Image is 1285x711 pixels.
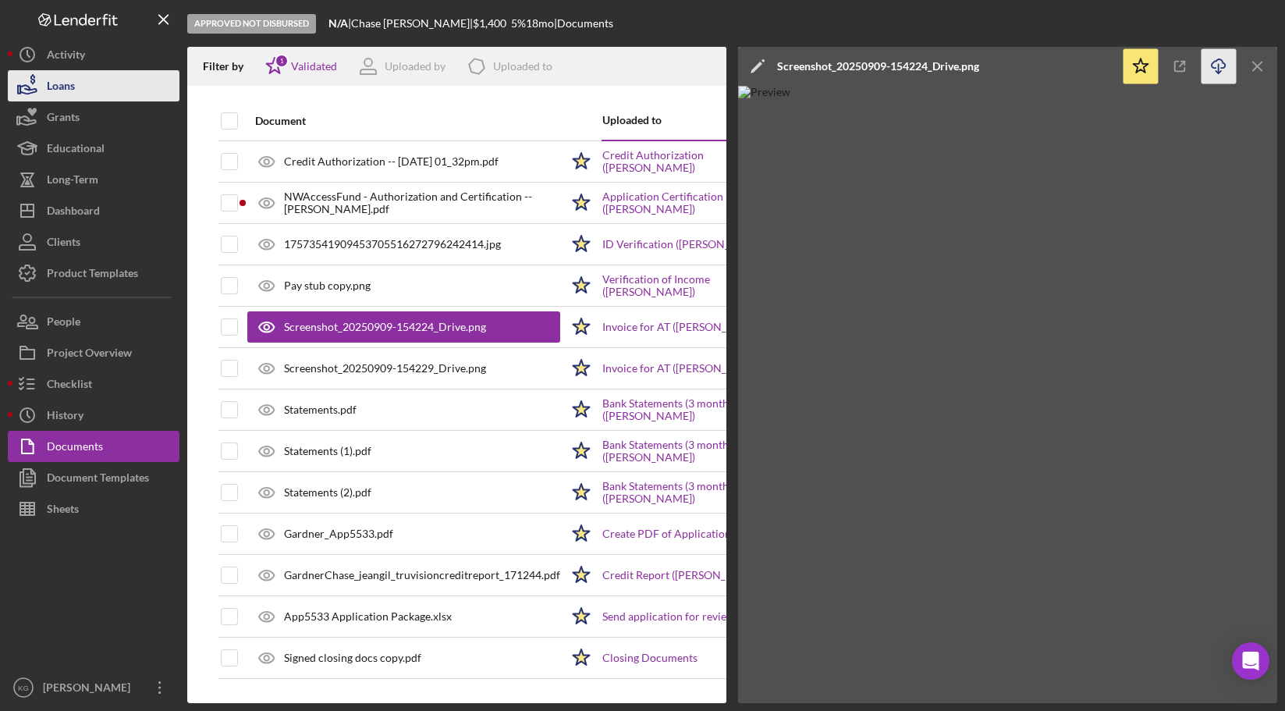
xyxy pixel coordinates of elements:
button: Clients [8,226,179,258]
div: Dashboard [47,195,100,230]
a: Invoice for AT ([PERSON_NAME]) [602,362,765,375]
button: Educational [8,133,179,164]
button: Long-Term [8,164,179,195]
button: Grants [8,101,179,133]
div: Filter by [203,60,255,73]
a: Closing Documents [602,652,698,664]
div: [PERSON_NAME] [39,672,140,707]
div: GardnerChase_jeangil_truvisioncreditreport_171244.pdf [284,569,560,581]
div: 1 [275,54,289,68]
a: Create PDF of Application [602,528,731,540]
div: Gardner_App5533.pdf [284,528,393,540]
a: Invoice for AT ([PERSON_NAME]) [602,321,765,333]
a: Credit Report ([PERSON_NAME]) [602,569,765,581]
div: Document [255,115,560,127]
div: People [47,306,80,341]
a: Bank Statements (3 months) ([PERSON_NAME]) [602,397,797,422]
div: Open Intercom Messenger [1232,642,1269,680]
div: Documents [47,431,103,466]
div: Loans [47,70,75,105]
div: Statements (2).pdf [284,486,371,499]
div: Uploaded by [385,60,445,73]
div: Pay stub copy.png [284,279,371,292]
div: History [47,400,83,435]
button: KG[PERSON_NAME] [8,672,179,703]
button: Documents [8,431,179,462]
button: Checklist [8,368,179,400]
div: Grants [47,101,80,137]
div: Screenshot_20250909-154224_Drive.png [284,321,486,333]
button: Product Templates [8,258,179,289]
div: Statements.pdf [284,403,357,416]
div: Screenshot_20250909-154229_Drive.png [284,362,486,375]
div: Educational [47,133,105,168]
div: Activity [47,39,85,74]
div: Uploaded to [493,60,552,73]
a: Credit Authorization ([PERSON_NAME]) [602,149,797,174]
div: | Documents [554,17,613,30]
button: Document Templates [8,462,179,493]
div: Clients [47,226,80,261]
a: ID Verification ([PERSON_NAME]) [602,238,769,251]
div: Approved Not Disbursed [187,14,316,34]
button: People [8,306,179,337]
div: Signed closing docs copy.pdf [284,652,421,664]
img: Preview [738,86,1277,703]
div: Validated [291,60,337,73]
div: 17573541909453705516272796242414.jpg [284,238,501,251]
div: Statements (1).pdf [284,445,371,457]
div: NWAccessFund - Authorization and Certification -- [PERSON_NAME].pdf [284,190,560,215]
button: Sheets [8,493,179,524]
div: Checklist [47,368,92,403]
div: Uploaded to [602,114,700,126]
div: Chase [PERSON_NAME] | [351,17,473,30]
a: Send application for review [602,610,735,623]
button: Loans [8,70,179,101]
button: Project Overview [8,337,179,368]
div: $1,400 [473,17,511,30]
div: Project Overview [47,337,132,372]
text: KG [18,684,29,692]
div: Long-Term [47,164,98,199]
a: Bank Statements (3 months) ([PERSON_NAME]) [602,439,797,464]
div: Product Templates [47,258,138,293]
div: Document Templates [47,462,149,497]
div: Sheets [47,493,79,528]
div: 5 % [511,17,526,30]
a: Bank Statements (3 months) ([PERSON_NAME]) [602,480,797,505]
div: Screenshot_20250909-154224_Drive.png [777,60,979,73]
button: History [8,400,179,431]
div: | [328,17,351,30]
div: Credit Authorization -- [DATE] 01_32pm.pdf [284,155,499,168]
button: Activity [8,39,179,70]
div: App5533 Application Package.xlsx [284,610,452,623]
a: Application Certification ([PERSON_NAME]) [602,190,797,215]
div: 18 mo [526,17,554,30]
b: N/A [328,16,348,30]
a: Verification of Income ([PERSON_NAME]) [602,273,797,298]
button: Dashboard [8,195,179,226]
